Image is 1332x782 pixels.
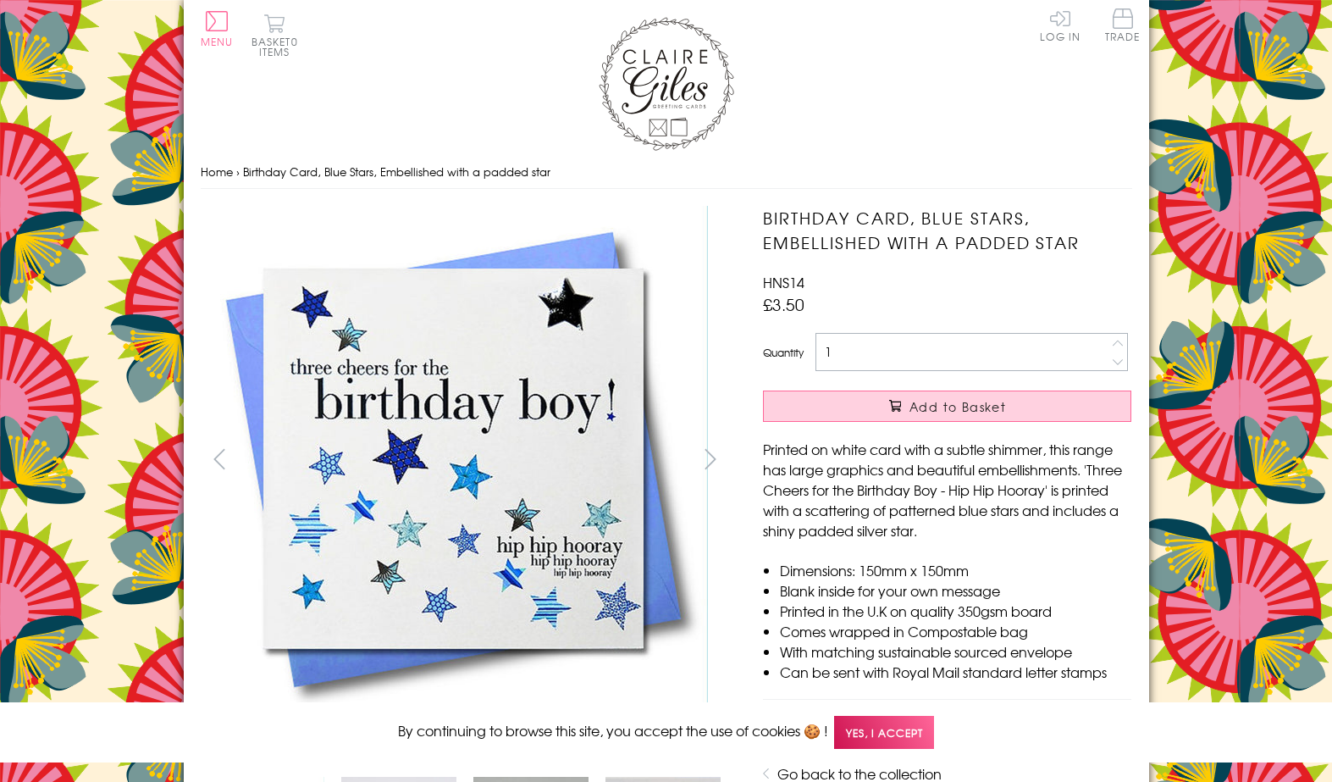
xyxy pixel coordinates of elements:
span: £3.50 [763,292,804,316]
li: Comes wrapped in Compostable bag [780,621,1131,641]
label: Quantity [763,345,804,360]
p: Printed on white card with a subtle shimmer, this range has large graphics and beautiful embellis... [763,439,1131,541]
li: Blank inside for your own message [780,580,1131,601]
span: Yes, I accept [834,716,934,749]
a: Trade [1105,8,1141,45]
img: Claire Giles Greetings Cards [599,17,734,151]
span: Menu [201,34,234,49]
li: Can be sent with Royal Mail standard letter stamps [780,662,1131,682]
li: Printed in the U.K on quality 350gsm board [780,601,1131,621]
span: Add to Basket [909,398,1006,415]
nav: breadcrumbs [201,155,1132,190]
span: Birthday Card, Blue Stars, Embellished with a padded star [243,164,550,180]
button: next [691,440,729,478]
a: Log In [1040,8,1081,42]
button: prev [201,440,239,478]
img: Birthday Card, Blue Stars, Embellished with a padded star [729,206,1237,714]
span: Trade [1105,8,1141,42]
button: Add to Basket [763,391,1131,422]
li: Dimensions: 150mm x 150mm [780,560,1131,580]
li: With matching sustainable sourced envelope [780,641,1131,662]
a: Home [201,164,233,180]
button: Menu [201,11,234,47]
h1: Birthday Card, Blue Stars, Embellished with a padded star [763,206,1131,255]
button: Basket0 items [251,14,298,57]
span: 0 items [259,34,298,59]
img: Birthday Card, Blue Stars, Embellished with a padded star [200,206,708,713]
span: › [236,164,240,180]
span: HNS14 [763,272,804,292]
